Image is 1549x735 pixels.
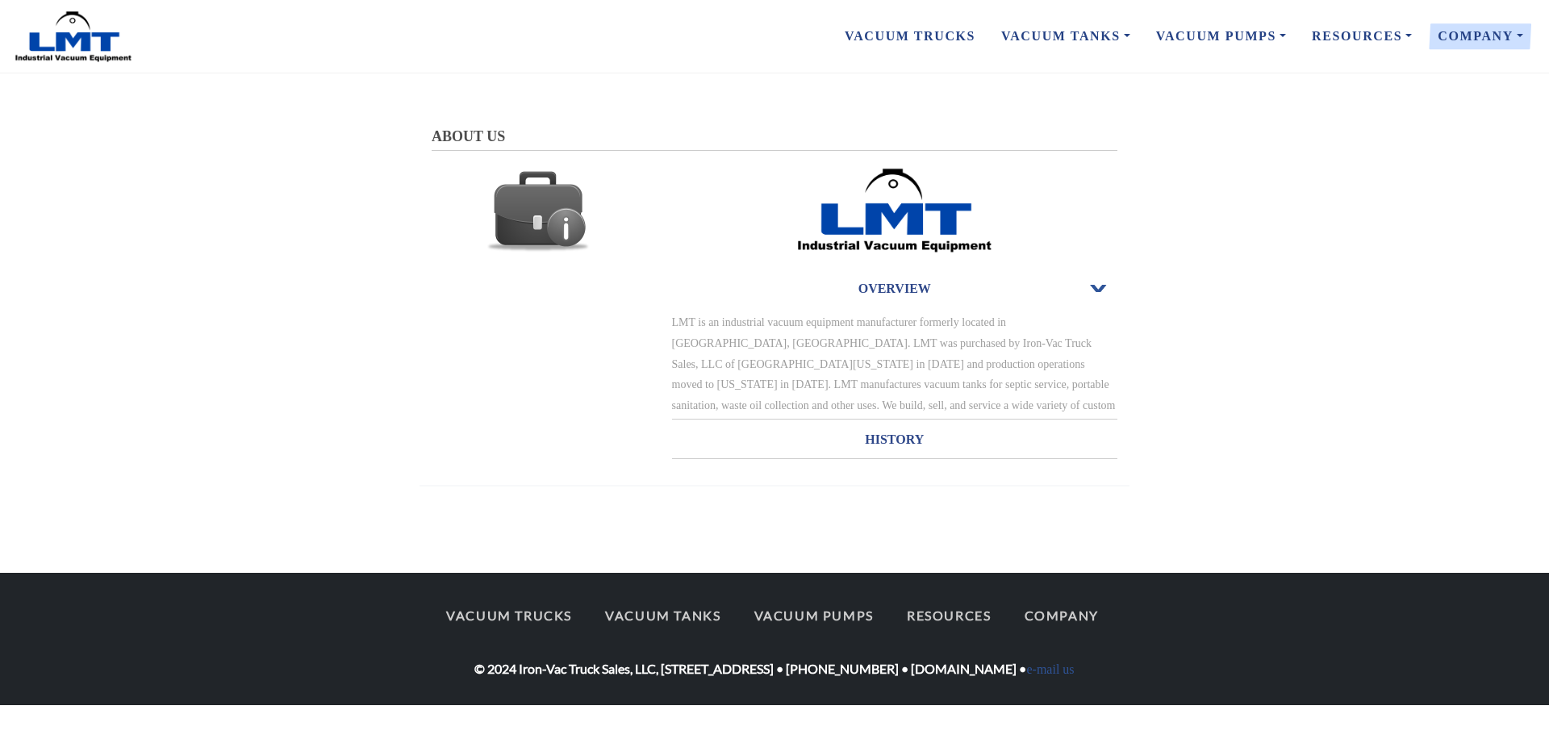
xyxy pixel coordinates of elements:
a: Vacuum Trucks [432,599,587,633]
span: Open or Close [1088,283,1109,294]
img: Stacks Image 111504 [794,167,996,254]
div: © 2024 Iron-Vac Truck Sales, LLC, [STREET_ADDRESS] • [PHONE_NUMBER] • [DOMAIN_NAME] • [420,599,1129,679]
a: Resources [892,599,1006,633]
a: Company [1010,599,1113,633]
span: ABOUT US [432,128,505,144]
a: e-mail us [1026,662,1074,676]
a: OVERVIEWOpen or Close [672,269,1118,307]
span: LMT is an industrial vacuum equipment manufacturer formerly located in [GEOGRAPHIC_DATA], [GEOGRA... [672,316,1116,432]
a: Resources [1299,19,1425,53]
img: LMT [13,10,134,63]
a: Vacuum Tanks [591,599,735,633]
a: Vacuum Pumps [1143,19,1299,53]
img: Stacks Image 76 [486,157,590,261]
a: Company [1425,19,1536,53]
h3: HISTORY [672,427,1118,453]
h3: OVERVIEW [672,276,1118,302]
a: Vacuum Pumps [739,599,887,633]
a: Vacuum Trucks [832,19,988,53]
a: Vacuum Tanks [988,19,1143,53]
a: HISTORY [672,420,1118,458]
